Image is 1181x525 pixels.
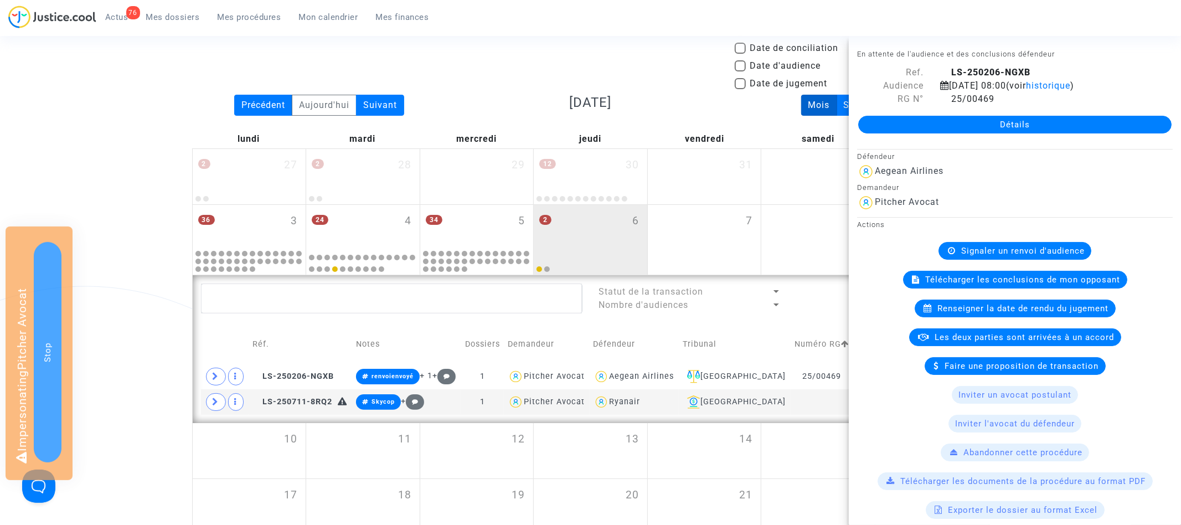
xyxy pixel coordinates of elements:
span: Mes procédures [218,12,281,22]
span: Actus [105,12,128,22]
div: Pitcher Avocat [875,197,939,207]
span: Statut de la transaction [599,286,704,297]
span: 27 [284,157,297,173]
small: Défendeur [857,152,895,161]
span: Mes finances [376,12,429,22]
span: (voir ) [1006,80,1074,91]
span: Inviter l'avocat du défendeur [955,419,1075,429]
span: 19 [512,487,525,503]
div: [GEOGRAPHIC_DATA] [683,370,787,383]
div: jeudi novembre 13 [534,423,647,478]
span: Date d'audience [750,59,821,73]
td: Notes [352,325,461,364]
span: LS-250206-NGXB [252,372,334,381]
small: En attente de l'audience et des conclusions défendeur [857,50,1055,58]
span: Télécharger les documents de la procédure au format PDF [901,476,1146,486]
span: + [401,397,425,406]
span: Exporter le dossier au format Excel [948,505,1098,515]
td: Réf. [249,325,352,364]
div: RG N° [849,92,932,106]
span: 31 [739,157,752,173]
span: 17 [284,487,297,503]
div: [GEOGRAPHIC_DATA] [683,395,787,409]
div: mardi novembre 4, 24 events, click to expand [306,205,420,248]
span: 3 [291,213,297,229]
div: [DATE] 08:00 [932,79,1153,92]
div: Suivant [356,95,404,116]
span: renvoienvoyé [372,373,414,380]
h3: [DATE] [463,95,718,111]
img: icon-user.svg [594,369,610,385]
span: 29 [512,157,525,173]
div: vendredi novembre 14 [648,423,761,478]
span: 14 [739,431,752,447]
span: Mon calendrier [299,12,358,22]
span: 12 [539,159,556,169]
div: mercredi octobre 29 [420,149,534,204]
img: icon-user.svg [508,369,524,385]
div: samedi novembre 1 [761,149,875,204]
img: jc-logo.svg [8,6,96,28]
div: Audience [849,79,932,92]
span: + [432,371,456,380]
div: Impersonating [6,227,73,480]
div: samedi novembre 15 [761,423,875,478]
span: Renseigner la date de rendu du jugement [938,303,1109,313]
span: 6 [632,213,639,229]
a: 76Actus [96,9,137,25]
a: Mes procédures [209,9,290,25]
b: LS-250206-NGXB [951,67,1030,78]
span: 4 [405,213,411,229]
span: 25/00469 [940,94,994,104]
div: samedi novembre 8 [761,205,875,275]
td: 1 [461,389,504,415]
span: + 1 [420,371,432,380]
span: 24 [312,215,328,225]
span: Mes dossiers [146,12,200,22]
a: Mes dossiers [137,9,209,25]
iframe: Help Scout Beacon - Open [22,470,55,503]
span: Faire une proposition de transaction [945,361,1099,371]
div: Aegean Airlines [875,166,943,176]
div: Ref. [849,66,932,79]
span: 28 [398,157,411,173]
span: 2 [312,159,324,169]
span: 36 [198,215,215,225]
span: 34 [426,215,442,225]
span: 7 [746,213,752,229]
div: jeudi octobre 30, 12 events, click to expand [534,149,647,192]
div: lundi [192,130,306,148]
div: Pitcher Avocat [524,372,585,381]
div: mardi [306,130,420,148]
span: LS-250711-8RQ2 [252,397,332,406]
div: mardi novembre 11 [306,423,420,478]
span: Signaler un renvoi d'audience [961,246,1085,256]
span: 13 [626,431,639,447]
td: Tribunal [679,325,791,364]
td: 25/00469 [791,364,853,389]
div: mardi octobre 28, 2 events, click to expand [306,149,420,192]
div: samedi [761,130,875,148]
div: jeudi [534,130,648,148]
span: Skycop [372,398,395,405]
span: Date de conciliation [750,42,839,55]
img: icon-user.svg [857,163,875,181]
span: historique [1026,80,1070,91]
span: 20 [626,487,639,503]
div: vendredi [647,130,761,148]
span: 11 [398,431,411,447]
span: 10 [284,431,297,447]
div: mercredi novembre 5, 34 events, click to expand [420,205,534,248]
td: Défendeur [590,325,679,364]
td: 1 [461,364,504,389]
span: 2 [198,159,210,169]
div: lundi novembre 10 [193,423,306,478]
small: Actions [857,220,885,229]
div: mercredi [420,130,534,148]
span: Les deux parties sont arrivées à un accord [935,332,1115,342]
td: Demandeur [504,325,589,364]
span: Nombre d'audiences [599,300,689,310]
div: Aegean Airlines [609,372,674,381]
img: icon-faciliter-sm.svg [687,370,700,383]
img: icon-user.svg [508,394,524,410]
